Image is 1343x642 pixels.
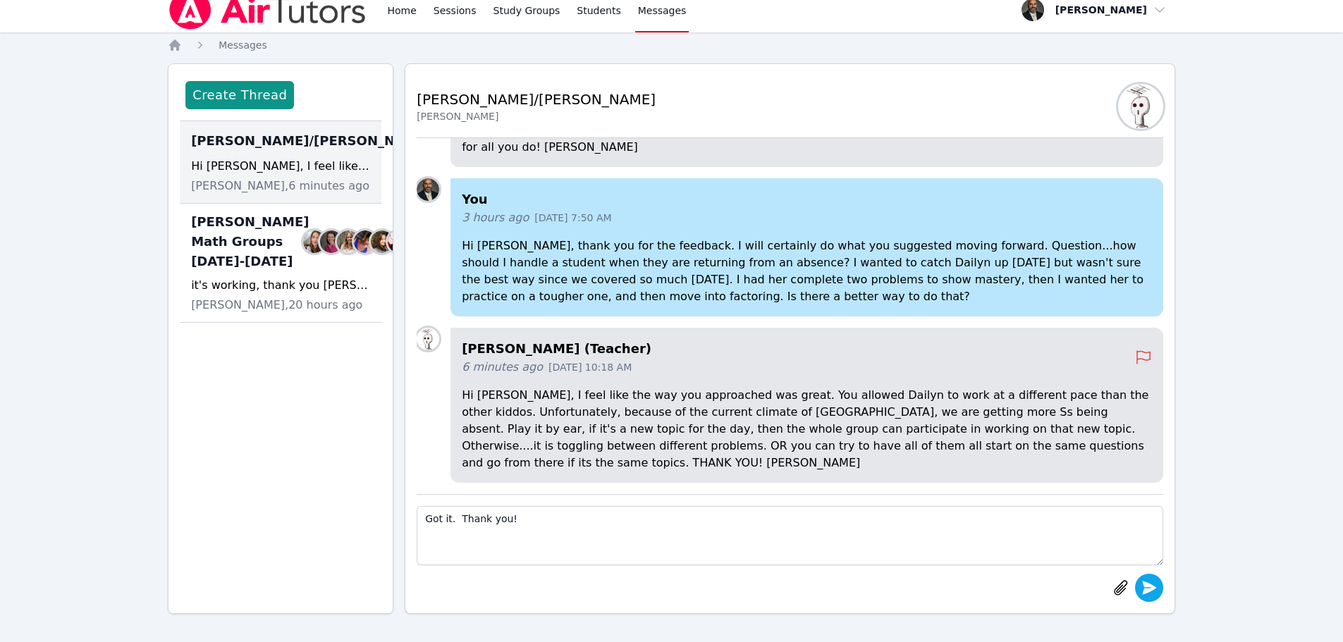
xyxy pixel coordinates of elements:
img: Joyce Law [417,328,439,350]
div: [PERSON_NAME] Math Groups [DATE]-[DATE]Sarah BenzingerRebecca MillerSandra DavisAlexis AsiamaDian... [180,204,381,323]
span: Messages [638,4,687,18]
img: Johnicia Haynes [388,230,410,253]
span: Messages [219,39,267,51]
span: 3 hours ago [462,209,529,226]
textarea: Got it. Thank you! [417,506,1163,565]
h2: [PERSON_NAME]/[PERSON_NAME] [417,89,656,109]
img: Sandra Davis [337,230,360,253]
nav: Breadcrumb [168,38,1175,52]
span: [PERSON_NAME]/[PERSON_NAME] [191,131,431,151]
div: [PERSON_NAME]/[PERSON_NAME]Joyce LawHi [PERSON_NAME], I feel like the way you approached was grea... [180,121,381,204]
img: Bernard Estephan [417,178,439,201]
div: it's working, thank you [PERSON_NAME]! :) [191,277,370,294]
span: [PERSON_NAME] Math Groups [DATE]-[DATE] [191,212,309,271]
img: Diana Carle [371,230,393,253]
img: Sarah Benzinger [303,230,326,253]
div: Hi [PERSON_NAME], I feel like the way you approached was great. You allowed Dailyn to work at a d... [191,158,370,175]
h4: [PERSON_NAME] (Teacher) [462,339,1135,359]
p: Hi [PERSON_NAME], thank you for the feedback. I will certainly do what you suggested moving forwa... [462,237,1152,305]
img: Alexis Asiama [354,230,376,253]
span: 6 minutes ago [462,359,543,376]
span: [DATE] 10:18 AM [548,360,632,374]
span: [PERSON_NAME], 6 minutes ago [191,178,369,195]
img: Rebecca Miller [320,230,343,253]
img: Joyce Law [1118,84,1163,129]
span: [DATE] 7:50 AM [534,211,611,225]
span: [PERSON_NAME], 20 hours ago [191,297,362,314]
p: Hi [PERSON_NAME], I feel like the way you approached was great. You allowed Dailyn to work at a d... [462,387,1152,471]
div: [PERSON_NAME] [417,109,656,123]
a: Messages [219,38,267,52]
button: Create Thread [185,81,294,109]
h4: You [462,190,1152,209]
